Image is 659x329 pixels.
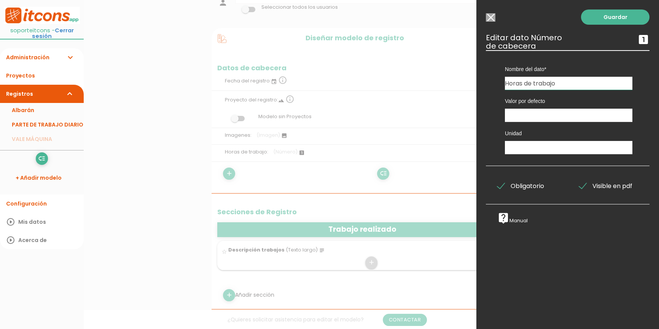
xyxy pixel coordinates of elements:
span: Visible en pdf [579,181,632,191]
span: Obligatorio [497,181,544,191]
a: Guardar [581,9,649,25]
i: looks_one [637,33,649,46]
a: live_helpManual [497,217,528,224]
label: Unidad [505,130,632,137]
i: live_help [497,212,509,224]
label: Valor por defecto [505,97,632,105]
label: Nombre del dato [505,65,632,73]
h3: Editar dato Número de cabecera [486,33,649,50]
